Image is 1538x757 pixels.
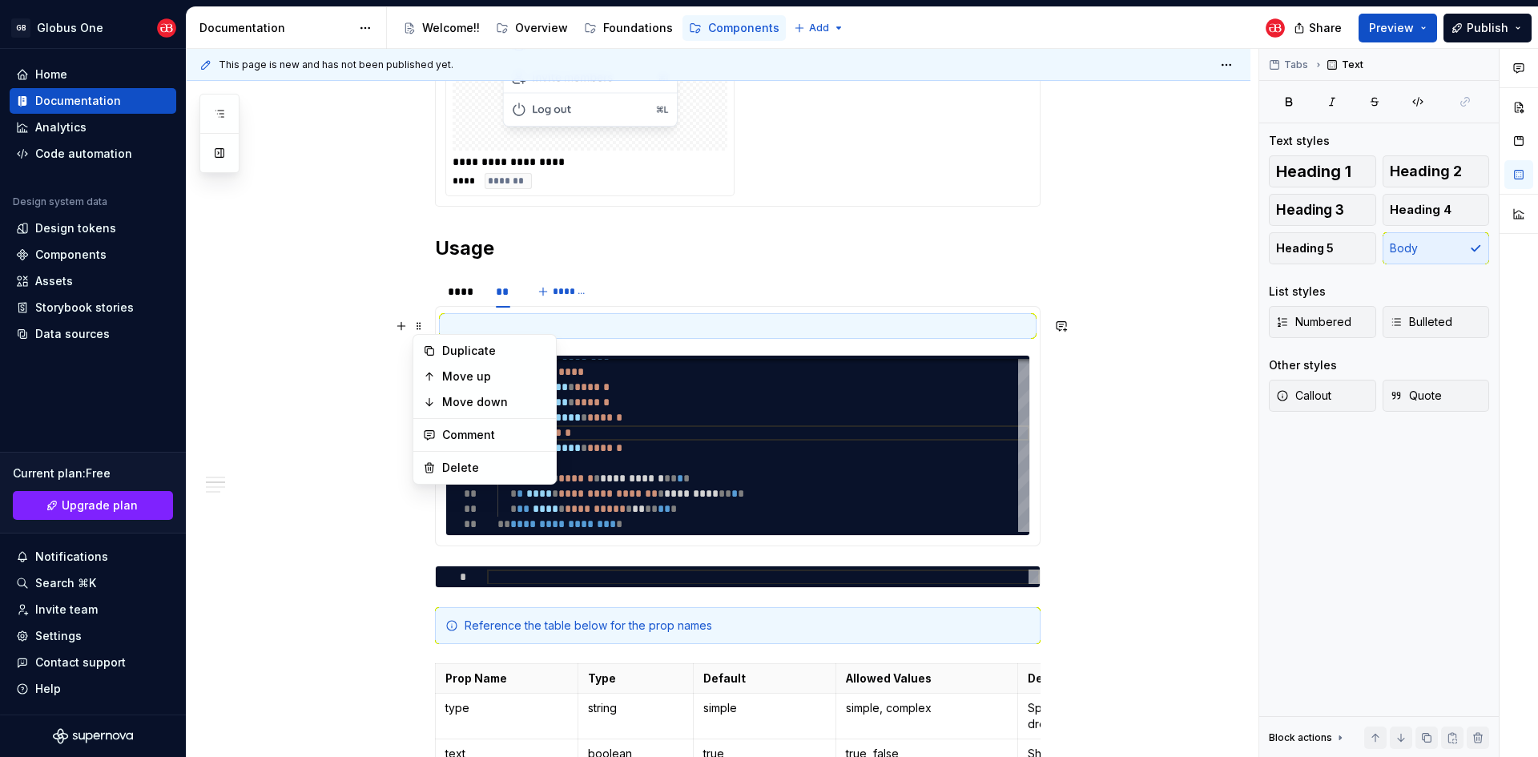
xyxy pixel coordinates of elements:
div: Storybook stories [35,300,134,316]
a: Assets [10,268,176,294]
span: Preview [1369,20,1414,36]
a: Home [10,62,176,87]
a: Settings [10,623,176,649]
div: Overview [515,20,568,36]
span: Heading 3 [1276,202,1344,218]
span: Numbered [1276,314,1351,330]
button: Preview [1359,14,1437,42]
button: Numbered [1269,306,1376,338]
div: Reference the table below for the prop names [465,618,1030,634]
div: Contact support [35,654,126,670]
p: Specifies the type of the avatar dropdown component [1028,700,1233,732]
div: Current plan : Free [13,465,173,481]
div: Home [35,66,67,83]
button: Heading 3 [1269,194,1376,226]
span: Heading 5 [1276,240,1334,256]
button: Help [10,676,176,702]
div: Design system data [13,195,107,208]
a: Foundations [578,15,679,41]
span: Publish [1467,20,1508,36]
div: Delete [442,460,546,476]
div: Page tree [397,12,786,44]
div: Settings [35,628,82,644]
div: Analytics [35,119,87,135]
button: Heading 1 [1269,155,1376,187]
span: This page is new and has not been published yet. [219,58,453,71]
a: Welcome!! [397,15,486,41]
button: Heading 4 [1383,194,1490,226]
div: Code automation [35,146,132,162]
div: Block actions [1269,727,1347,749]
span: Quote [1390,388,1442,404]
button: Tabs [1264,54,1315,76]
div: Globus One [37,20,103,36]
div: Other styles [1269,357,1337,373]
p: Default [703,670,826,687]
div: Move down [442,394,546,410]
div: List styles [1269,284,1326,300]
button: Quote [1383,380,1490,412]
span: Upgrade plan [62,497,138,513]
p: type [445,700,568,716]
a: Storybook stories [10,295,176,320]
img: Globus Bank UX Team [157,18,176,38]
p: Description [1028,670,1233,687]
h2: Usage [435,236,1041,261]
img: Globus Bank UX Team [1266,18,1285,38]
button: GBGlobus OneGlobus Bank UX Team [3,10,183,45]
span: Callout [1276,388,1331,404]
a: Documentation [10,88,176,114]
div: Notifications [35,549,108,565]
div: Invite team [35,602,98,618]
span: Add [809,22,829,34]
div: Search ⌘K [35,575,96,591]
div: Documentation [199,20,351,36]
div: Design tokens [35,220,116,236]
a: Code automation [10,141,176,167]
p: simple [703,700,826,716]
button: Contact support [10,650,176,675]
span: Heading 2 [1390,163,1462,179]
button: Callout [1269,380,1376,412]
button: Publish [1443,14,1532,42]
p: simple, complex [846,700,1009,716]
div: Documentation [35,93,121,109]
div: Assets [35,273,73,289]
div: GB [11,18,30,38]
span: Heading 4 [1390,202,1451,218]
button: Bulleted [1383,306,1490,338]
span: Tabs [1284,58,1308,71]
div: Move up [442,368,546,385]
a: Overview [489,15,574,41]
span: Bulleted [1390,314,1452,330]
div: Comment [442,427,546,443]
span: Share [1309,20,1342,36]
p: Prop Name [445,670,568,687]
div: Components [35,247,107,263]
div: Components [708,20,779,36]
button: Upgrade plan [13,491,173,520]
a: Invite team [10,597,176,622]
button: Heading 2 [1383,155,1490,187]
button: Heading 5 [1269,232,1376,264]
button: Share [1286,14,1352,42]
p: Allowed Values [846,670,1009,687]
div: Welcome!! [422,20,480,36]
p: string [588,700,683,716]
a: Components [10,242,176,268]
button: Search ⌘K [10,570,176,596]
p: Type [588,670,683,687]
div: Foundations [603,20,673,36]
button: Notifications [10,544,176,570]
div: Block actions [1269,731,1332,744]
div: Duplicate [442,343,546,359]
a: Data sources [10,321,176,347]
section-item: TS [445,316,1030,536]
div: Help [35,681,61,697]
button: Add [789,17,849,39]
div: Text styles [1269,133,1330,149]
svg: Supernova Logo [53,728,133,744]
div: Data sources [35,326,110,342]
span: Heading 1 [1276,163,1351,179]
